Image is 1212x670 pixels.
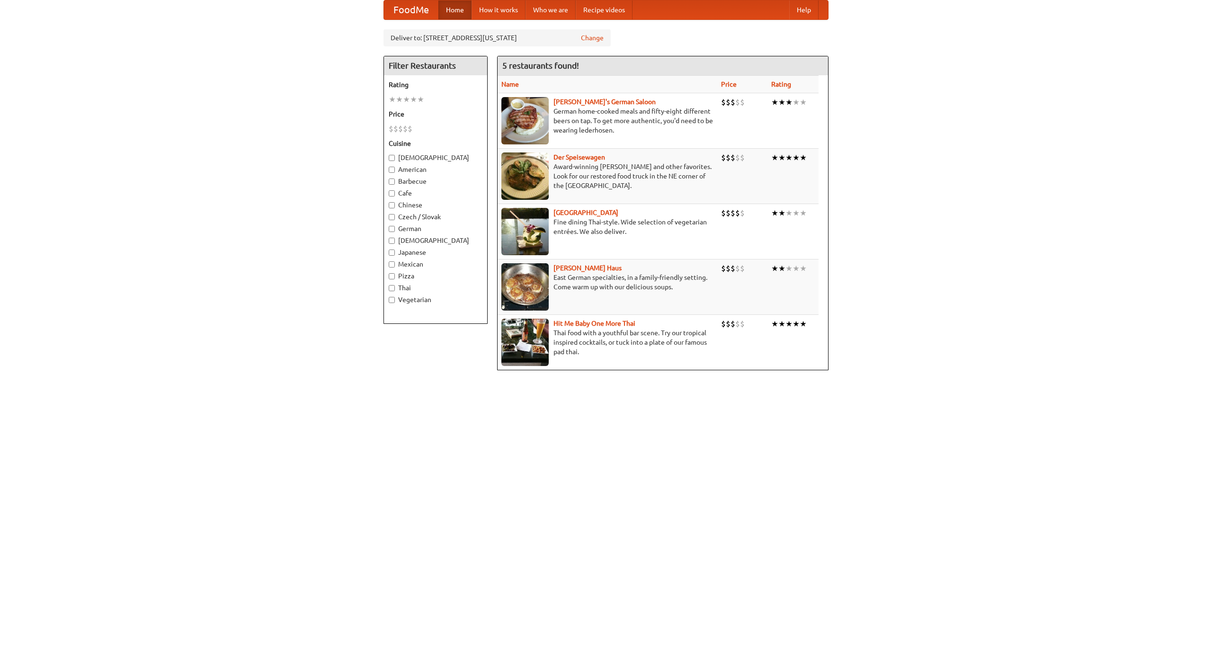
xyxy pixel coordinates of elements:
li: ★ [396,94,403,105]
div: Deliver to: [STREET_ADDRESS][US_STATE] [383,29,611,46]
li: $ [731,152,735,163]
li: $ [393,124,398,134]
a: Rating [771,80,791,88]
li: ★ [389,94,396,105]
li: ★ [793,152,800,163]
li: $ [721,319,726,329]
li: $ [726,319,731,329]
img: satay.jpg [501,208,549,255]
li: $ [731,208,735,218]
a: [GEOGRAPHIC_DATA] [553,209,618,216]
li: ★ [771,263,778,274]
p: Thai food with a youthful bar scene. Try our tropical inspired cocktails, or tuck into a plate of... [501,328,713,357]
input: Japanese [389,250,395,256]
input: Czech / Slovak [389,214,395,220]
li: $ [731,97,735,107]
li: $ [389,124,393,134]
h4: Filter Restaurants [384,56,487,75]
label: Chinese [389,200,482,210]
li: ★ [800,152,807,163]
input: [DEMOGRAPHIC_DATA] [389,238,395,244]
li: $ [731,263,735,274]
li: $ [726,97,731,107]
li: ★ [778,152,785,163]
li: ★ [800,97,807,107]
li: $ [735,152,740,163]
label: German [389,224,482,233]
label: Cafe [389,188,482,198]
label: Thai [389,283,482,293]
li: ★ [778,208,785,218]
li: ★ [785,152,793,163]
b: [PERSON_NAME]'s German Saloon [553,98,656,106]
li: $ [740,319,745,329]
li: $ [735,208,740,218]
img: speisewagen.jpg [501,152,549,200]
input: Barbecue [389,179,395,185]
label: Mexican [389,259,482,269]
li: $ [735,319,740,329]
li: $ [408,124,412,134]
ng-pluralize: 5 restaurants found! [502,61,579,70]
li: ★ [793,97,800,107]
a: Help [789,0,819,19]
a: Change [581,33,604,43]
li: ★ [785,319,793,329]
a: Recipe videos [576,0,633,19]
li: $ [726,263,731,274]
li: $ [726,152,731,163]
a: Price [721,80,737,88]
a: Hit Me Baby One More Thai [553,320,635,327]
a: Name [501,80,519,88]
li: $ [721,263,726,274]
input: American [389,167,395,173]
label: Czech / Slovak [389,212,482,222]
label: American [389,165,482,174]
li: ★ [778,97,785,107]
li: ★ [793,263,800,274]
input: Mexican [389,261,395,268]
p: East German specialties, in a family-friendly setting. Come warm up with our delicious soups. [501,273,713,292]
label: Barbecue [389,177,482,186]
h5: Cuisine [389,139,482,148]
li: $ [735,263,740,274]
li: ★ [785,208,793,218]
h5: Price [389,109,482,119]
li: ★ [800,208,807,218]
li: ★ [778,319,785,329]
label: Pizza [389,271,482,281]
li: ★ [410,94,417,105]
input: [DEMOGRAPHIC_DATA] [389,155,395,161]
a: Home [438,0,472,19]
li: $ [726,208,731,218]
li: ★ [771,152,778,163]
a: [PERSON_NAME] Haus [553,264,622,272]
a: Der Speisewagen [553,153,605,161]
li: $ [740,152,745,163]
label: [DEMOGRAPHIC_DATA] [389,153,482,162]
li: ★ [800,263,807,274]
li: ★ [785,263,793,274]
li: ★ [417,94,424,105]
p: German home-cooked meals and fifty-eight different beers on tap. To get more authentic, you'd nee... [501,107,713,135]
p: Award-winning [PERSON_NAME] and other favorites. Look for our restored food truck in the NE corne... [501,162,713,190]
input: Cafe [389,190,395,197]
li: ★ [785,97,793,107]
label: Japanese [389,248,482,257]
a: Who we are [526,0,576,19]
li: $ [403,124,408,134]
h5: Rating [389,80,482,89]
a: How it works [472,0,526,19]
input: Chinese [389,202,395,208]
li: $ [721,152,726,163]
li: ★ [771,208,778,218]
p: Fine dining Thai-style. Wide selection of vegetarian entrées. We also deliver. [501,217,713,236]
li: $ [740,263,745,274]
input: Thai [389,285,395,291]
img: babythai.jpg [501,319,549,366]
label: [DEMOGRAPHIC_DATA] [389,236,482,245]
input: German [389,226,395,232]
li: ★ [778,263,785,274]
